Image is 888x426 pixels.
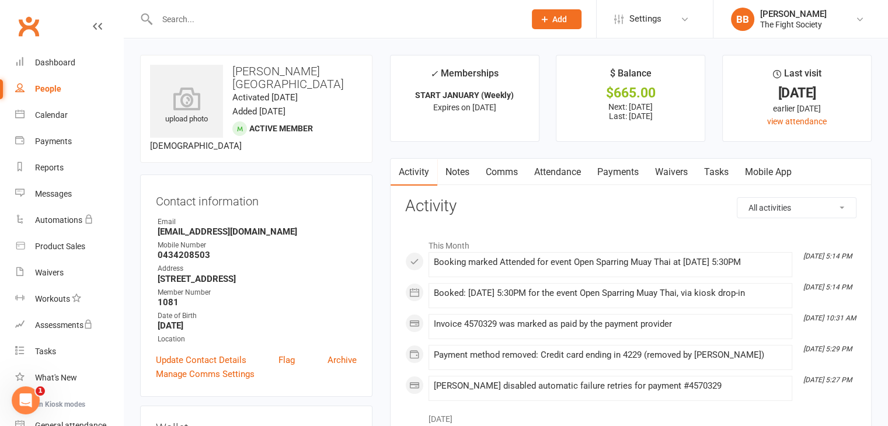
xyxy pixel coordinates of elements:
i: [DATE] 5:14 PM [803,283,852,291]
strong: [EMAIL_ADDRESS][DOMAIN_NAME] [158,226,357,237]
h3: Activity [405,197,856,215]
span: [DEMOGRAPHIC_DATA] [150,141,242,151]
time: Activated [DATE] [232,92,298,103]
i: [DATE] 5:14 PM [803,252,852,260]
a: Update Contact Details [156,353,246,367]
strong: [DATE] [158,320,357,331]
strong: 1081 [158,297,357,308]
i: ✓ [430,68,438,79]
div: Date of Birth [158,310,357,322]
div: BB [731,8,754,31]
a: view attendance [767,117,827,126]
li: This Month [405,233,856,252]
div: Assessments [35,320,93,330]
div: $665.00 [567,87,694,99]
div: Reports [35,163,64,172]
div: Workouts [35,294,70,303]
div: Payments [35,137,72,146]
input: Search... [154,11,517,27]
strong: 0434208503 [158,250,357,260]
div: Product Sales [35,242,85,251]
div: What's New [35,373,77,382]
a: Assessments [15,312,123,338]
div: Payment method removed: Credit card ending in 4229 (removed by [PERSON_NAME]) [434,350,787,360]
span: Settings [629,6,661,32]
div: Tasks [35,347,56,356]
time: Added [DATE] [232,106,285,117]
a: Mobile App [737,159,800,186]
div: The Fight Society [760,19,827,30]
a: Waivers [15,260,123,286]
div: upload photo [150,87,223,125]
iframe: Intercom live chat [12,386,40,414]
div: Invoice 4570329 was marked as paid by the payment provider [434,319,787,329]
strong: START JANUARY (Weekly) [415,90,514,100]
div: Booked: [DATE] 5:30PM for the event Open Sparring Muay Thai, via kiosk drop-in [434,288,787,298]
a: Payments [15,128,123,155]
h3: Contact information [156,190,357,208]
a: Manage Comms Settings [156,367,255,381]
div: [PERSON_NAME] disabled automatic failure retries for payment #4570329 [434,381,787,391]
span: Active member [249,124,313,133]
a: Waivers [647,159,696,186]
a: Clubworx [14,12,43,41]
h3: [PERSON_NAME][GEOGRAPHIC_DATA] [150,65,363,90]
i: [DATE] 10:31 AM [803,314,856,322]
div: Last visit [773,66,821,87]
a: Reports [15,155,123,181]
div: Mobile Number [158,240,357,251]
a: What's New [15,365,123,391]
div: Automations [35,215,82,225]
div: Memberships [430,66,499,88]
li: [DATE] [405,407,856,425]
a: Activity [391,159,437,186]
a: Calendar [15,102,123,128]
a: Messages [15,181,123,207]
div: [DATE] [733,87,861,99]
a: Flag [278,353,295,367]
a: Tasks [15,338,123,365]
span: Add [552,15,567,24]
div: Member Number [158,287,357,298]
span: 1 [36,386,45,396]
a: Comms [478,159,526,186]
i: [DATE] 5:29 PM [803,345,852,353]
a: Product Sales [15,233,123,260]
div: Dashboard [35,58,75,67]
div: earlier [DATE] [733,102,861,115]
div: Messages [35,189,72,198]
div: Location [158,334,357,345]
a: Automations [15,207,123,233]
div: Waivers [35,268,64,277]
span: Expires on [DATE] [433,103,496,112]
a: Workouts [15,286,123,312]
button: Add [532,9,581,29]
div: Email [158,217,357,228]
a: Payments [589,159,647,186]
div: $ Balance [610,66,652,87]
a: Attendance [526,159,589,186]
p: Next: [DATE] Last: [DATE] [567,102,694,121]
a: People [15,76,123,102]
div: Calendar [35,110,68,120]
a: Notes [437,159,478,186]
div: People [35,84,61,93]
div: Address [158,263,357,274]
i: [DATE] 5:27 PM [803,376,852,384]
div: Booking marked Attended for event Open Sparring Muay Thai at [DATE] 5:30PM [434,257,787,267]
strong: [STREET_ADDRESS] [158,274,357,284]
a: Dashboard [15,50,123,76]
div: [PERSON_NAME] [760,9,827,19]
a: Tasks [696,159,737,186]
a: Archive [328,353,357,367]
